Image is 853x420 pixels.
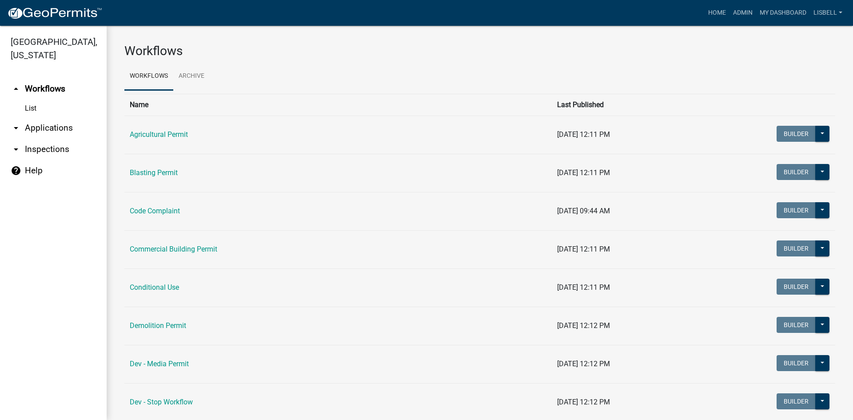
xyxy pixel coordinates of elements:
[777,355,816,371] button: Builder
[130,207,180,215] a: Code Complaint
[130,245,217,253] a: Commercial Building Permit
[130,283,179,292] a: Conditional Use
[777,126,816,142] button: Builder
[130,360,189,368] a: Dev - Media Permit
[705,4,729,21] a: Home
[130,130,188,139] a: Agricultural Permit
[756,4,810,21] a: My Dashboard
[130,321,186,330] a: Demolition Permit
[11,165,21,176] i: help
[777,317,816,333] button: Builder
[11,123,21,133] i: arrow_drop_down
[557,321,610,330] span: [DATE] 12:12 PM
[124,44,835,59] h3: Workflows
[130,398,193,406] a: Dev - Stop Workflow
[777,164,816,180] button: Builder
[552,94,693,116] th: Last Published
[173,62,210,91] a: Archive
[557,168,610,177] span: [DATE] 12:11 PM
[777,279,816,295] button: Builder
[557,398,610,406] span: [DATE] 12:12 PM
[557,207,610,215] span: [DATE] 09:44 AM
[11,144,21,155] i: arrow_drop_down
[124,62,173,91] a: Workflows
[557,130,610,139] span: [DATE] 12:11 PM
[777,202,816,218] button: Builder
[777,393,816,409] button: Builder
[557,283,610,292] span: [DATE] 12:11 PM
[130,168,178,177] a: Blasting Permit
[11,84,21,94] i: arrow_drop_up
[557,245,610,253] span: [DATE] 12:11 PM
[557,360,610,368] span: [DATE] 12:12 PM
[777,240,816,256] button: Builder
[124,94,552,116] th: Name
[729,4,756,21] a: Admin
[810,4,846,21] a: lisbell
